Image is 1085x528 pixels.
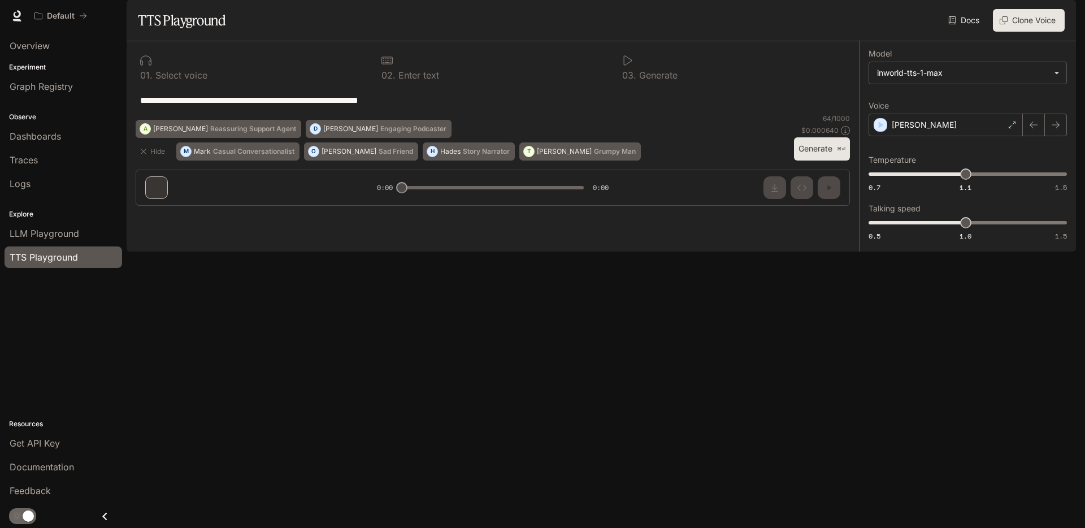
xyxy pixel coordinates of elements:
[310,120,320,138] div: D
[960,183,971,192] span: 1.1
[210,125,296,132] p: Reassuring Support Agent
[801,125,839,135] p: $ 0.000640
[636,71,678,80] p: Generate
[1055,183,1067,192] span: 1.5
[309,142,319,161] div: O
[869,183,880,192] span: 0.7
[440,148,461,155] p: Hades
[794,137,850,161] button: Generate⌘⏎
[381,71,396,80] p: 0 2 .
[379,148,413,155] p: Sad Friend
[304,142,418,161] button: O[PERSON_NAME]Sad Friend
[524,142,534,161] div: T
[423,142,515,161] button: HHadesStory Narrator
[877,67,1048,79] div: inworld-tts-1-max
[153,125,208,132] p: [PERSON_NAME]
[153,71,207,80] p: Select voice
[869,50,892,58] p: Model
[140,120,150,138] div: A
[136,120,301,138] button: A[PERSON_NAME]Reassuring Support Agent
[869,102,889,110] p: Voice
[136,142,172,161] button: Hide
[176,142,300,161] button: MMarkCasual Conversationalist
[138,9,225,32] h1: TTS Playground
[993,9,1065,32] button: Clone Voice
[47,11,75,21] p: Default
[29,5,92,27] button: All workspaces
[869,231,880,241] span: 0.5
[213,148,294,155] p: Casual Conversationalist
[396,71,439,80] p: Enter text
[181,142,191,161] div: M
[869,62,1066,84] div: inworld-tts-1-max
[427,142,437,161] div: H
[323,125,378,132] p: [PERSON_NAME]
[322,148,376,155] p: [PERSON_NAME]
[194,148,211,155] p: Mark
[519,142,641,161] button: T[PERSON_NAME]Grumpy Man
[380,125,446,132] p: Engaging Podcaster
[463,148,510,155] p: Story Narrator
[594,148,636,155] p: Grumpy Man
[869,205,921,213] p: Talking speed
[892,119,957,131] p: [PERSON_NAME]
[946,9,984,32] a: Docs
[823,114,850,123] p: 64 / 1000
[140,71,153,80] p: 0 1 .
[537,148,592,155] p: [PERSON_NAME]
[960,231,971,241] span: 1.0
[306,120,452,138] button: D[PERSON_NAME]Engaging Podcaster
[869,156,916,164] p: Temperature
[622,71,636,80] p: 0 3 .
[837,146,845,153] p: ⌘⏎
[1055,231,1067,241] span: 1.5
